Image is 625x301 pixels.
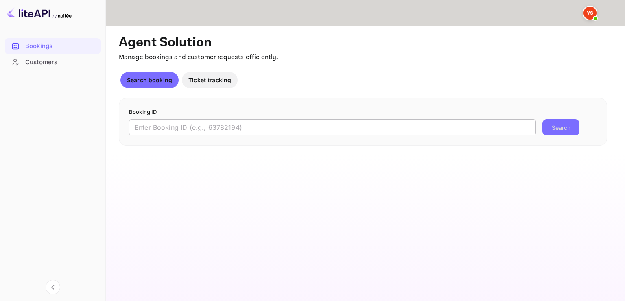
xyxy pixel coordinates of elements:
button: Collapse navigation [46,280,60,294]
a: Bookings [5,38,101,53]
input: Enter Booking ID (e.g., 63782194) [129,119,536,135]
button: Search [542,119,579,135]
p: Search booking [127,76,172,84]
p: Booking ID [129,108,597,116]
img: Yandex Support [583,7,597,20]
div: Customers [25,58,96,67]
p: Ticket tracking [188,76,231,84]
a: Customers [5,55,101,70]
img: LiteAPI logo [7,7,72,20]
p: Agent Solution [119,35,610,51]
div: Bookings [25,41,96,51]
span: Manage bookings and customer requests efficiently. [119,53,278,61]
div: Bookings [5,38,101,54]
